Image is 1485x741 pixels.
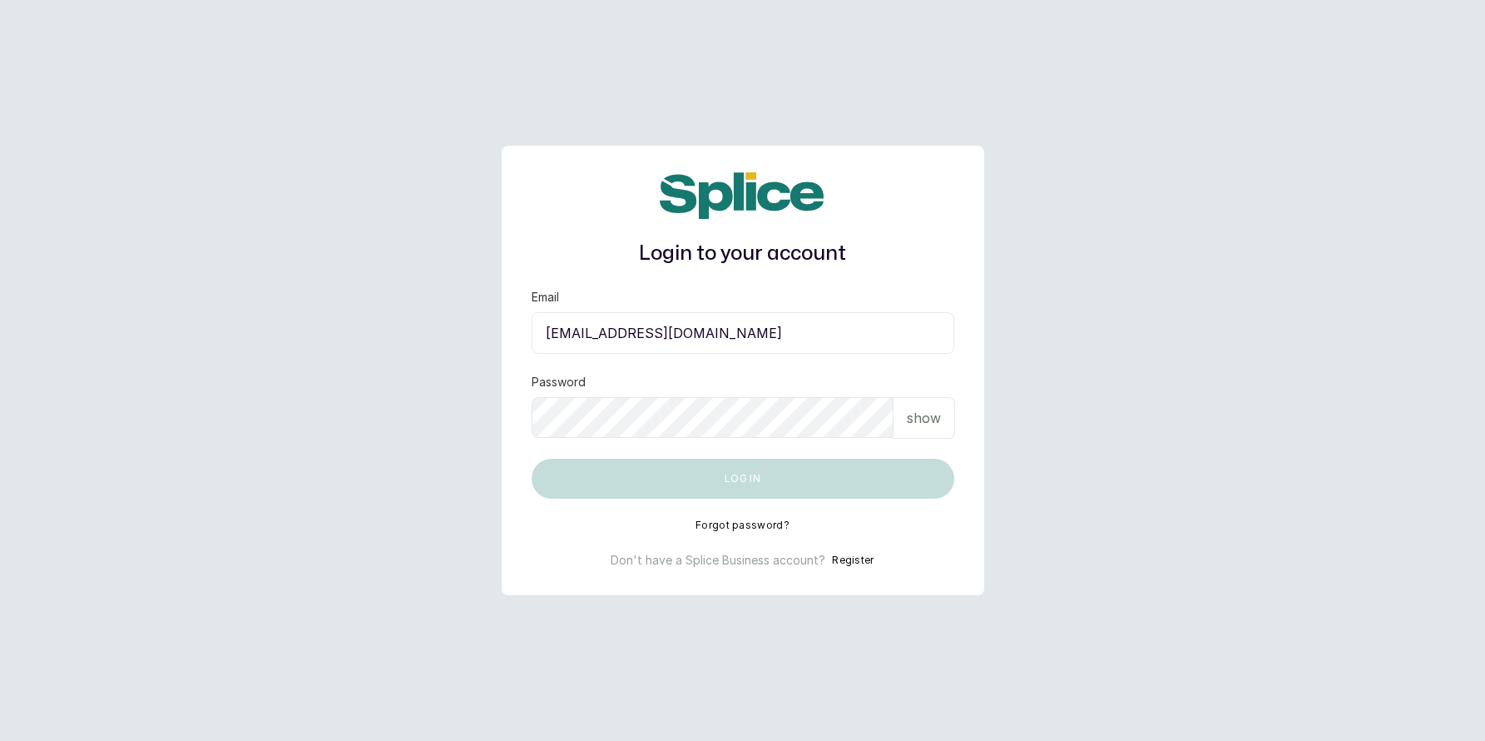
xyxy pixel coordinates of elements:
button: Log in [532,459,954,499]
h1: Login to your account [532,239,954,269]
button: Register [832,552,874,569]
p: show [907,408,941,428]
p: Don't have a Splice Business account? [611,552,825,569]
button: Forgot password? [695,519,790,532]
input: email@acme.com [532,312,954,354]
label: Password [532,374,586,390]
label: Email [532,289,559,306]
